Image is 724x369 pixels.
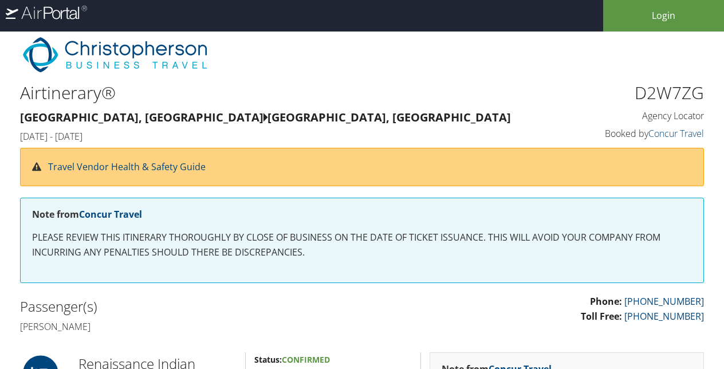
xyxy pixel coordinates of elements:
[282,354,330,365] span: Confirmed
[581,310,622,323] strong: Toll Free:
[254,354,282,365] strong: Status:
[20,109,511,125] strong: [GEOGRAPHIC_DATA], [GEOGRAPHIC_DATA] [GEOGRAPHIC_DATA], [GEOGRAPHIC_DATA]
[624,310,704,323] a: [PHONE_NUMBER]
[648,127,704,140] a: Concur Travel
[624,295,704,308] a: [PHONE_NUMBER]
[20,320,353,333] h4: [PERSON_NAME]
[20,297,353,316] h2: Passenger(s)
[79,208,142,221] a: Concur Travel
[546,109,704,122] h4: Agency Locator
[32,230,692,260] p: PLEASE REVIEW THIS ITINERARY THOROUGHLY BY CLOSE OF BUSINESS ON THE DATE OF TICKET ISSUANCE. THIS...
[546,127,704,140] h4: Booked by
[48,160,206,173] a: Travel Vendor Health & Safety Guide
[546,81,704,105] h1: D2W7ZG
[32,208,142,221] strong: Note from
[20,130,529,143] h4: [DATE] - [DATE]
[590,295,622,308] strong: Phone:
[20,81,529,105] h1: Airtinerary®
